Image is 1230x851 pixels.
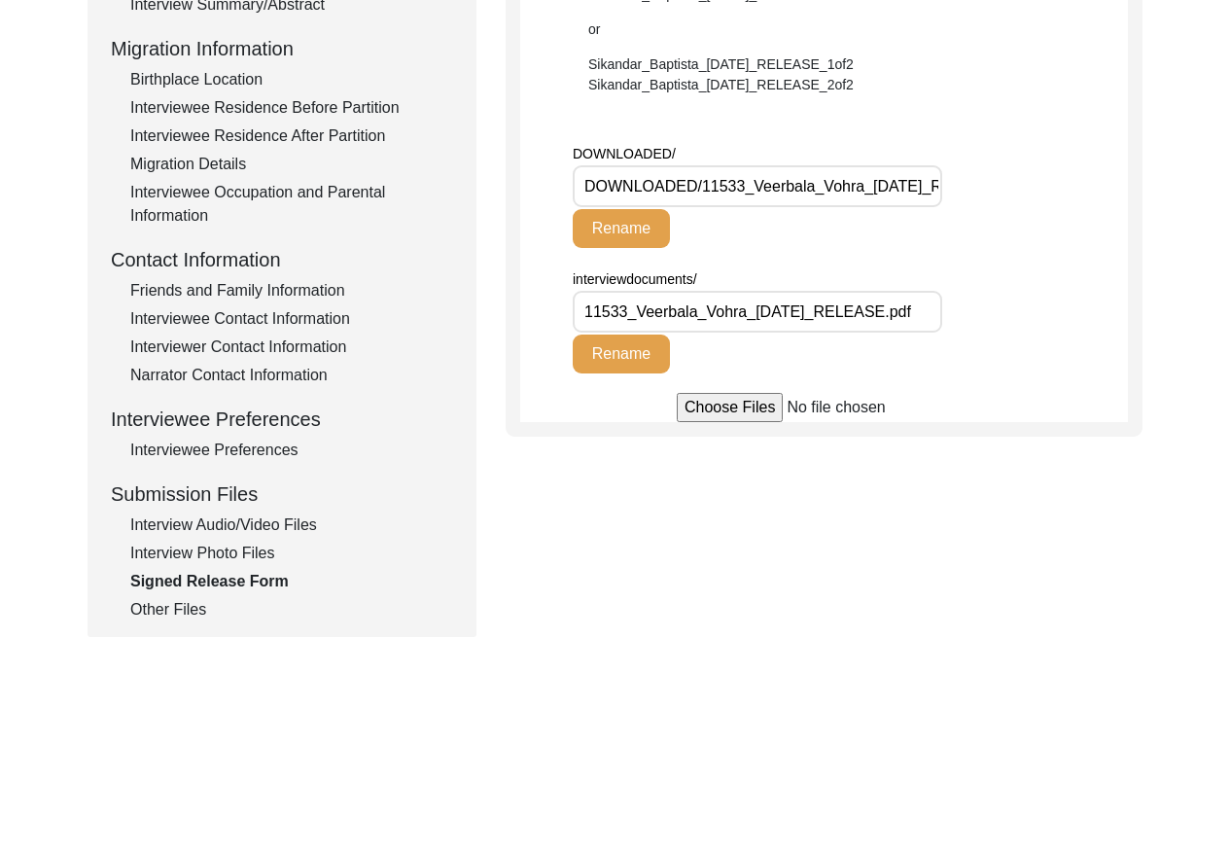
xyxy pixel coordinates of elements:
div: Narrator Contact Information [130,364,453,387]
div: Signed Release Form [130,570,453,593]
div: Birthplace Location [130,68,453,91]
div: Interviewee Residence Before Partition [130,96,453,120]
div: Interviewee Occupation and Parental Information [130,181,453,228]
div: Interviewee Residence After Partition [130,124,453,148]
div: Other Files [130,598,453,621]
div: Contact Information [111,245,453,274]
button: Rename [573,209,670,248]
div: Interview Audio/Video Files [130,514,453,537]
div: or [569,19,1079,40]
div: Migration Information [111,34,453,63]
div: Interviewer Contact Information [130,336,453,359]
div: Submission Files [111,479,453,509]
div: Interview Photo Files [130,542,453,565]
span: interviewdocuments/ [573,271,697,287]
div: Interviewee Preferences [130,439,453,462]
div: Friends and Family Information [130,279,453,302]
div: Migration Details [130,153,453,176]
div: Interviewee Preferences [111,405,453,434]
button: Rename [573,335,670,373]
div: Interviewee Contact Information [130,307,453,331]
span: DOWNLOADED/ [573,146,676,161]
